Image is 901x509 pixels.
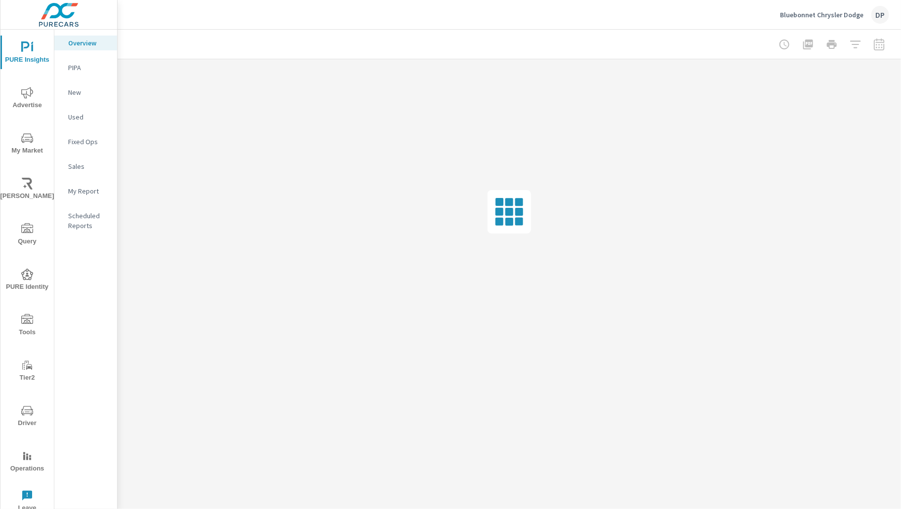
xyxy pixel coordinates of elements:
p: Sales [68,161,109,171]
div: Used [54,110,117,124]
p: Bluebonnet Chrysler Dodge [780,10,863,19]
span: [PERSON_NAME] [3,178,51,202]
p: Overview [68,38,109,48]
p: PIPA [68,63,109,73]
div: My Report [54,184,117,198]
div: New [54,85,117,100]
span: Driver [3,405,51,429]
p: Scheduled Reports [68,211,109,231]
span: My Market [3,132,51,157]
div: Sales [54,159,117,174]
span: PURE Insights [3,41,51,66]
div: Overview [54,36,117,50]
span: Tools [3,314,51,338]
p: Used [68,112,109,122]
span: Advertise [3,87,51,111]
span: Query [3,223,51,247]
p: Fixed Ops [68,137,109,147]
div: PIPA [54,60,117,75]
span: PURE Identity [3,269,51,293]
span: Operations [3,450,51,474]
p: New [68,87,109,97]
p: My Report [68,186,109,196]
span: Tier2 [3,359,51,384]
div: Fixed Ops [54,134,117,149]
div: Scheduled Reports [54,208,117,233]
div: DP [871,6,889,24]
